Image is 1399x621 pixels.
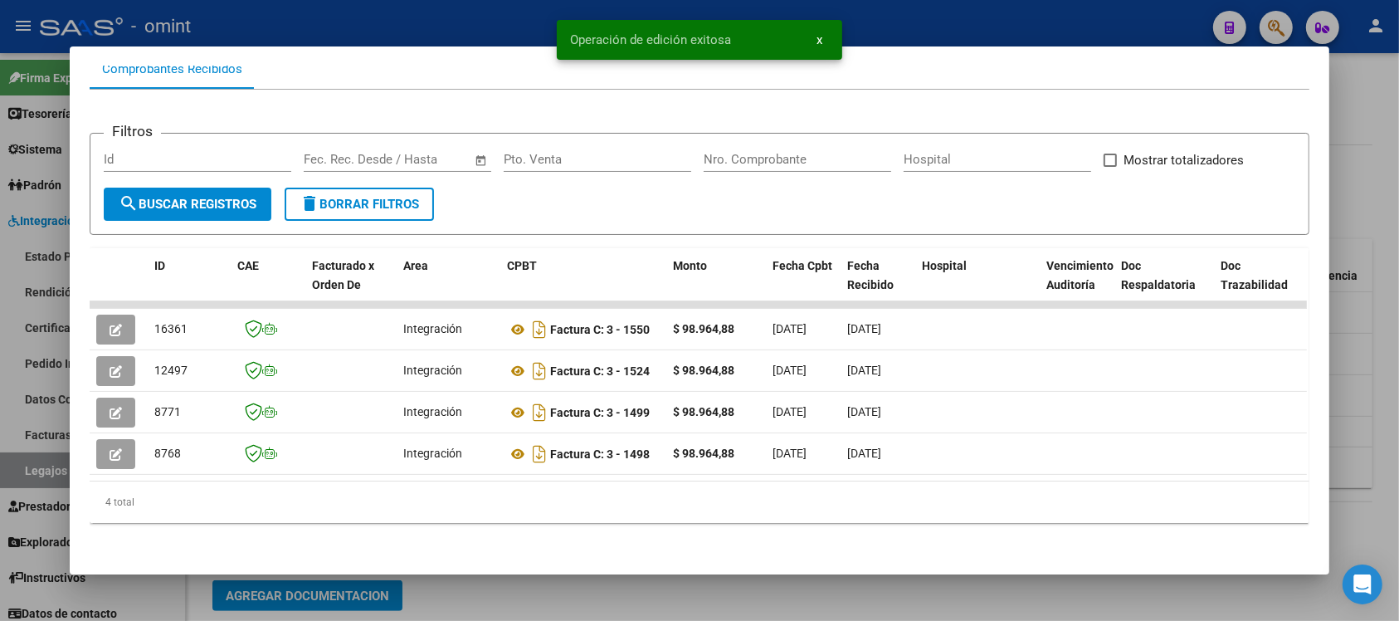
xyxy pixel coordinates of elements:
[773,447,807,460] span: [DATE]
[1114,248,1214,321] datatable-header-cell: Doc Respaldatoria
[403,447,462,460] span: Integración
[847,364,881,377] span: [DATE]
[841,248,915,321] datatable-header-cell: Fecha Recibido
[90,482,1309,523] div: 4 total
[154,322,188,335] span: 16361
[673,405,734,418] strong: $ 98.964,88
[529,358,550,384] i: Descargar documento
[847,259,894,291] span: Fecha Recibido
[300,193,319,213] mat-icon: delete
[773,322,807,335] span: [DATE]
[550,447,650,461] strong: Factura C: 3 - 1498
[154,405,181,418] span: 8771
[673,364,734,377] strong: $ 98.964,88
[119,197,256,212] span: Buscar Registros
[507,259,537,272] span: CPBT
[104,120,161,142] h3: Filtros
[1343,565,1382,604] div: Open Intercom Messenger
[1124,150,1244,170] span: Mostrar totalizadores
[922,259,967,272] span: Hospital
[773,259,832,272] span: Fecha Cpbt
[803,25,836,55] button: x
[666,248,766,321] datatable-header-cell: Monto
[847,405,881,418] span: [DATE]
[312,259,374,291] span: Facturado x Orden De
[529,399,550,426] i: Descargar documento
[471,151,490,170] button: Open calendar
[403,405,462,418] span: Integración
[304,152,358,167] input: Start date
[102,60,242,79] div: Comprobantes Recibidos
[847,447,881,460] span: [DATE]
[1040,248,1114,321] datatable-header-cell: Vencimiento Auditoría
[816,32,822,47] span: x
[773,364,807,377] span: [DATE]
[403,364,462,377] span: Integración
[231,248,305,321] datatable-header-cell: CAE
[1046,259,1114,291] span: Vencimiento Auditoría
[766,248,841,321] datatable-header-cell: Fecha Cpbt
[397,248,500,321] datatable-header-cell: Area
[915,248,1040,321] datatable-header-cell: Hospital
[305,248,397,321] datatable-header-cell: Facturado x Orden De
[373,152,453,167] input: End date
[529,316,550,343] i: Descargar documento
[104,188,271,221] button: Buscar Registros
[550,323,650,336] strong: Factura C: 3 - 1550
[403,259,428,272] span: Area
[550,364,650,378] strong: Factura C: 3 - 1524
[673,447,734,460] strong: $ 98.964,88
[237,259,259,272] span: CAE
[847,322,881,335] span: [DATE]
[148,248,231,321] datatable-header-cell: ID
[673,259,707,272] span: Monto
[1121,259,1196,291] span: Doc Respaldatoria
[550,406,650,419] strong: Factura C: 3 - 1499
[119,193,139,213] mat-icon: search
[529,441,550,467] i: Descargar documento
[154,447,181,460] span: 8768
[403,322,462,335] span: Integración
[773,405,807,418] span: [DATE]
[285,188,434,221] button: Borrar Filtros
[673,322,734,335] strong: $ 98.964,88
[1214,248,1314,321] datatable-header-cell: Doc Trazabilidad
[154,364,188,377] span: 12497
[570,32,731,48] span: Operación de edición exitosa
[1221,259,1288,291] span: Doc Trazabilidad
[154,259,165,272] span: ID
[500,248,666,321] datatable-header-cell: CPBT
[300,197,419,212] span: Borrar Filtros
